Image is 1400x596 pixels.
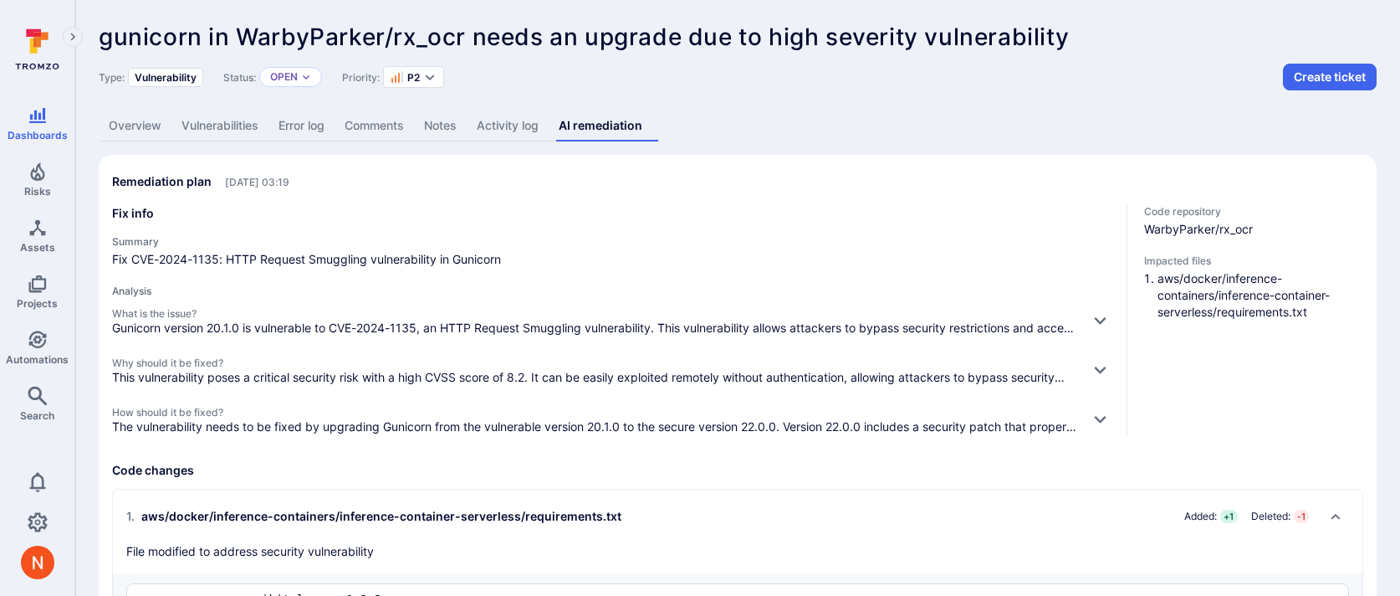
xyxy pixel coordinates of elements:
span: Deleted: [1251,510,1290,523]
a: Overview [99,110,171,141]
span: WarbyParker/rx_ocr [1144,221,1363,238]
li: aws/docker/inference-containers/inference-container-serverless/requirements.txt [1157,270,1363,321]
span: Automations [6,353,69,366]
span: Dashboards [8,129,68,141]
h4: Summary [112,235,1113,248]
a: Activity log [467,110,549,141]
i: Expand navigation menu [67,30,79,44]
span: Search [20,409,54,422]
button: Expand dropdown [301,72,311,82]
span: What is the issue? [112,307,1076,320]
span: Fix CVE-2024-1135: HTTP Request Smuggling vulnerability in Gunicorn [112,251,1113,268]
div: Neeren Patki [21,546,54,579]
p: Gunicorn version 20.1.0 is vulnerable to CVE-2024-1135, an HTTP Request Smuggling vulnerability. ... [112,320,1076,337]
span: Projects [17,297,58,310]
span: 1 . [126,508,135,525]
span: P2 [407,71,420,84]
span: + 1 [1220,510,1237,523]
span: Priority: [342,71,380,84]
span: - 1 [1294,510,1309,523]
span: Impacted files [1144,254,1363,267]
img: ACg8ocIprwjrgDQnDsNSk9Ghn5p5-B8DpAKWoJ5Gi9syOE4K59tr4Q=s96-c [21,546,54,579]
a: Error log [268,110,335,141]
a: Vulnerabilities [171,110,268,141]
span: Added: [1184,510,1217,523]
h4: Analysis [112,285,1113,297]
button: P2 [391,70,420,84]
h3: Code changes [112,462,1363,479]
a: Comments [335,110,414,141]
span: Status: [223,71,256,84]
span: Only visible to Tromzo users [225,176,289,188]
button: Open [270,70,298,84]
h2: Remediation plan [112,173,212,190]
span: gunicorn in WarbyParker/rx_ocr needs an upgrade due to high severity vulnerability [99,23,1069,51]
p: This vulnerability poses a critical security risk with a high CVSS score of 8.2. It can be easily... [112,369,1076,386]
button: Expand dropdown [423,70,437,84]
span: Type: [99,71,125,84]
button: Expand navigation menu [63,27,83,47]
span: Risks [24,185,51,198]
div: aws/docker/inference-containers/inference-container-serverless/requirements.txt [126,508,621,525]
button: Create ticket [1283,64,1377,90]
p: The vulnerability needs to be fixed by upgrading Gunicorn from the vulnerable version 20.1.0 to t... [112,419,1076,435]
span: Code repository [1144,205,1363,218]
div: Alert tabs [99,110,1377,141]
span: Why should it be fixed? [112,357,1076,369]
p: File modified to address security vulnerability [126,543,374,560]
span: How should it be fixed? [112,406,1076,419]
a: AI remediation [549,110,652,141]
div: Collapse [113,490,1362,573]
a: Notes [414,110,467,141]
h3: Fix info [112,205,1113,222]
span: Assets [20,241,55,254]
div: Vulnerability [128,68,203,87]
